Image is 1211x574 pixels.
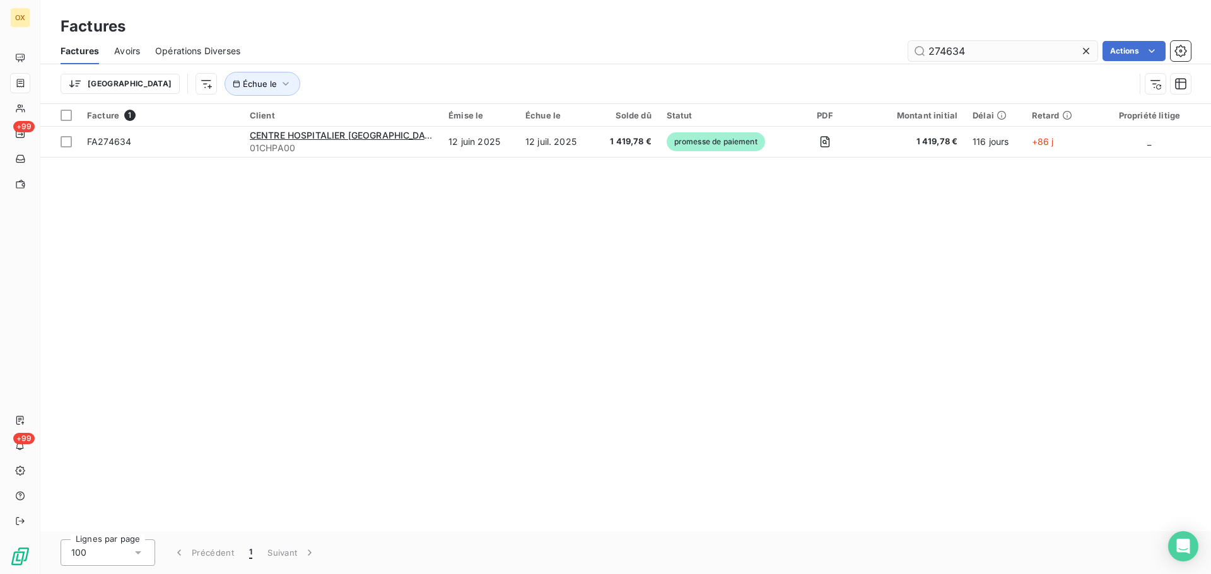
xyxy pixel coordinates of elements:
button: Actions [1103,41,1166,61]
button: Précédent [165,539,242,566]
span: Factures [61,45,99,57]
span: Avoirs [114,45,140,57]
span: Facture [87,110,119,120]
button: Échue le [225,72,300,96]
span: 1 419,78 € [868,135,957,148]
span: CENTRE HOSPITALIER [GEOGRAPHIC_DATA] [250,130,439,141]
div: Statut [667,110,782,120]
span: 100 [71,546,86,559]
div: Retard [1032,110,1080,120]
div: Open Intercom Messenger [1168,531,1198,561]
span: 1 [249,546,252,559]
div: Propriété litige [1096,110,1203,120]
td: 12 juin 2025 [441,127,518,157]
div: Échue le [525,110,587,120]
span: +99 [13,433,35,444]
span: +99 [13,121,35,132]
span: 01CHPA00 [250,142,433,154]
button: Suivant [260,539,324,566]
button: [GEOGRAPHIC_DATA] [61,74,180,94]
span: 1 419,78 € [602,135,652,148]
div: OX [10,8,30,28]
img: Logo LeanPay [10,546,30,566]
span: +86 j [1032,136,1054,147]
input: Rechercher [908,41,1097,61]
div: Montant initial [868,110,957,120]
span: _ [1147,136,1151,147]
span: Échue le [243,79,277,89]
span: 1 [124,110,136,121]
span: promesse de paiement [667,132,765,151]
div: Solde dû [602,110,652,120]
span: FA274634 [87,136,131,147]
div: PDF [797,110,853,120]
div: Client [250,110,433,120]
td: 12 juil. 2025 [518,127,594,157]
div: Émise le [448,110,510,120]
h3: Factures [61,15,126,38]
button: 1 [242,539,260,566]
div: Délai [973,110,1017,120]
span: Opérations Diverses [155,45,240,57]
td: 116 jours [965,127,1024,157]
